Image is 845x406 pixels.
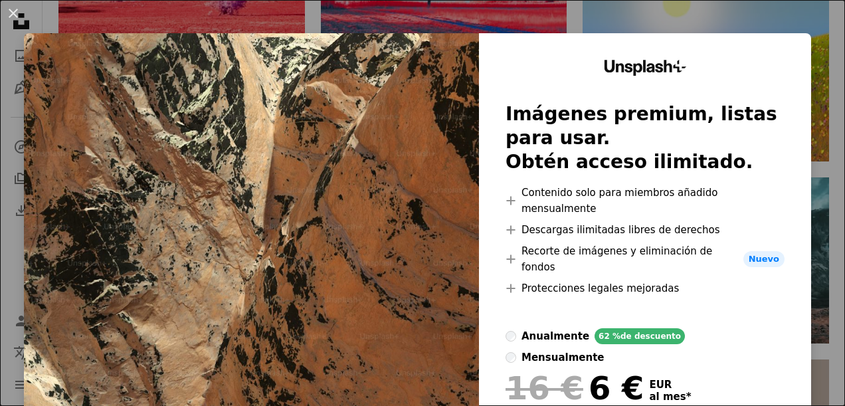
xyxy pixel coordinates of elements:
[506,371,644,405] div: 6 €
[649,379,691,391] span: EUR
[506,371,583,405] span: 16 €
[649,391,691,403] span: al mes *
[743,251,785,267] span: Nuevo
[521,350,604,365] div: mensualmente
[506,185,785,217] li: Contenido solo para miembros añadido mensualmente
[521,328,589,344] div: anualmente
[506,352,516,363] input: mensualmente
[506,280,785,296] li: Protecciones legales mejoradas
[506,331,516,342] input: anualmente62 %de descuento
[506,102,785,174] h2: Imágenes premium, listas para usar. Obtén acceso ilimitado.
[595,328,685,344] div: 62 % de descuento
[506,243,785,275] li: Recorte de imágenes y eliminación de fondos
[506,222,785,238] li: Descargas ilimitadas libres de derechos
